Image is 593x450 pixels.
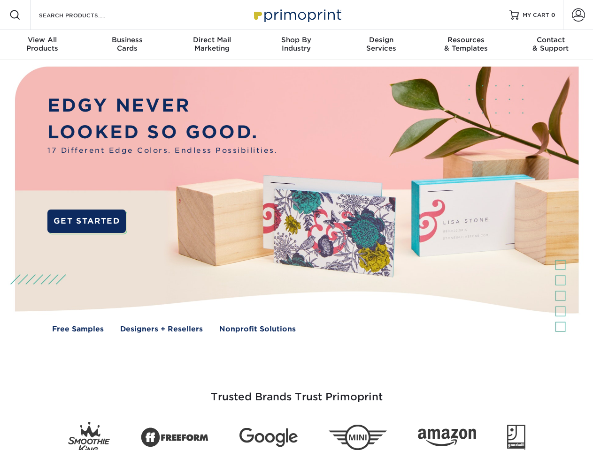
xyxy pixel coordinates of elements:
div: Industry [254,36,339,52]
a: Nonprofit Solutions [219,324,296,335]
h3: Trusted Brands Trust Primoprint [22,368,571,414]
div: & Templates [424,36,508,52]
img: Amazon [418,429,476,447]
img: Google [239,428,298,447]
img: Primoprint [250,5,344,25]
p: LOOKED SO GOOD. [47,119,277,146]
a: Contact& Support [508,30,593,60]
p: EDGY NEVER [47,92,277,119]
a: DesignServices [339,30,424,60]
a: GET STARTED [47,210,126,233]
a: BusinessCards [85,30,169,60]
span: Business [85,36,169,44]
span: 0 [551,12,555,18]
a: Free Samples [52,324,104,335]
a: Designers + Resellers [120,324,203,335]
a: Resources& Templates [424,30,508,60]
span: Shop By [254,36,339,44]
input: SEARCH PRODUCTS..... [38,9,130,21]
img: Goodwill [507,425,525,450]
span: Direct Mail [169,36,254,44]
span: Resources [424,36,508,44]
span: MY CART [523,11,549,19]
span: Design [339,36,424,44]
div: Cards [85,36,169,52]
div: Services [339,36,424,52]
div: & Support [508,36,593,52]
div: Marketing [169,36,254,52]
a: Direct MailMarketing [169,30,254,60]
span: Contact [508,36,593,44]
a: Shop ByIndustry [254,30,339,60]
span: 17 Different Edge Colors. Endless Possibilities. [47,145,277,156]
